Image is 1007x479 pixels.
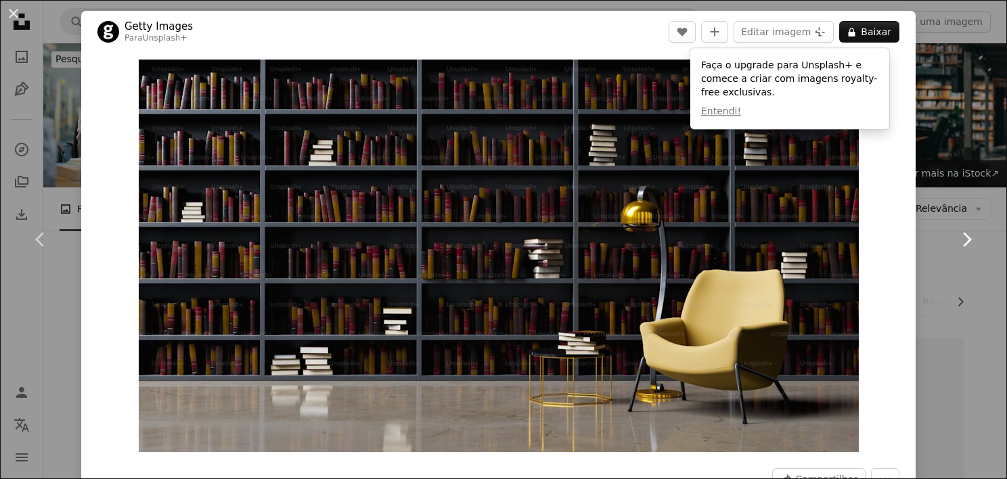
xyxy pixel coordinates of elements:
div: Faça o upgrade para Unsplash+ e comece a criar com imagens royalty-free exclusivas. [690,48,889,129]
button: Editar imagem [734,21,834,43]
a: Próximo [926,175,1007,304]
button: Entendi! [701,105,741,118]
img: Ir para o perfil de Getty Images [97,21,119,43]
a: Getty Images [125,20,193,33]
button: Curtir [669,21,696,43]
img: elegante sala de leitura com biblioteca e poltrona para relaxar. espaço para texto. Renderização 3D [139,60,859,452]
button: Baixar [839,21,899,43]
button: Adicionar à coleção [701,21,728,43]
a: Unsplash+ [143,33,187,43]
button: Ampliar esta imagem [139,60,859,452]
div: Para [125,33,193,44]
